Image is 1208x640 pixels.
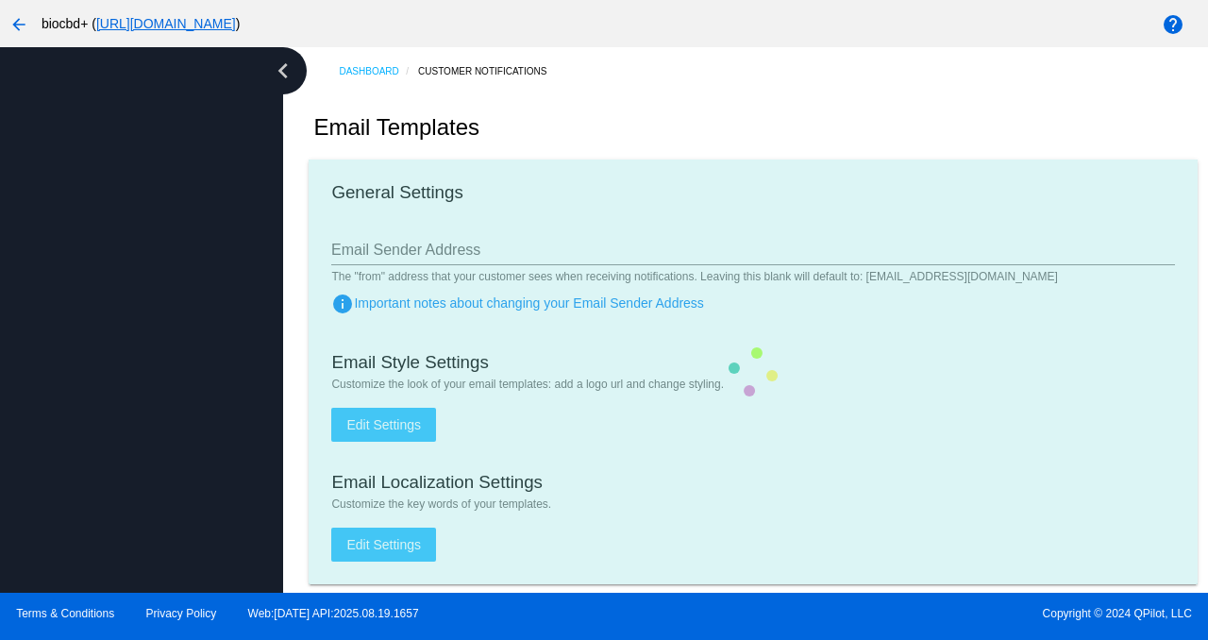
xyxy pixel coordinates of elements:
[1162,13,1184,36] mat-icon: help
[16,607,114,620] a: Terms & Conditions
[620,607,1192,620] span: Copyright © 2024 QPilot, LLC
[248,607,419,620] a: Web:[DATE] API:2025.08.19.1657
[339,57,418,86] a: Dashboard
[313,114,479,141] h2: Email Templates
[8,13,30,36] mat-icon: arrow_back
[42,16,240,31] span: biocbd+ ( )
[146,607,217,620] a: Privacy Policy
[96,16,236,31] a: [URL][DOMAIN_NAME]
[418,57,563,86] a: Customer Notifications
[268,56,298,86] i: chevron_left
